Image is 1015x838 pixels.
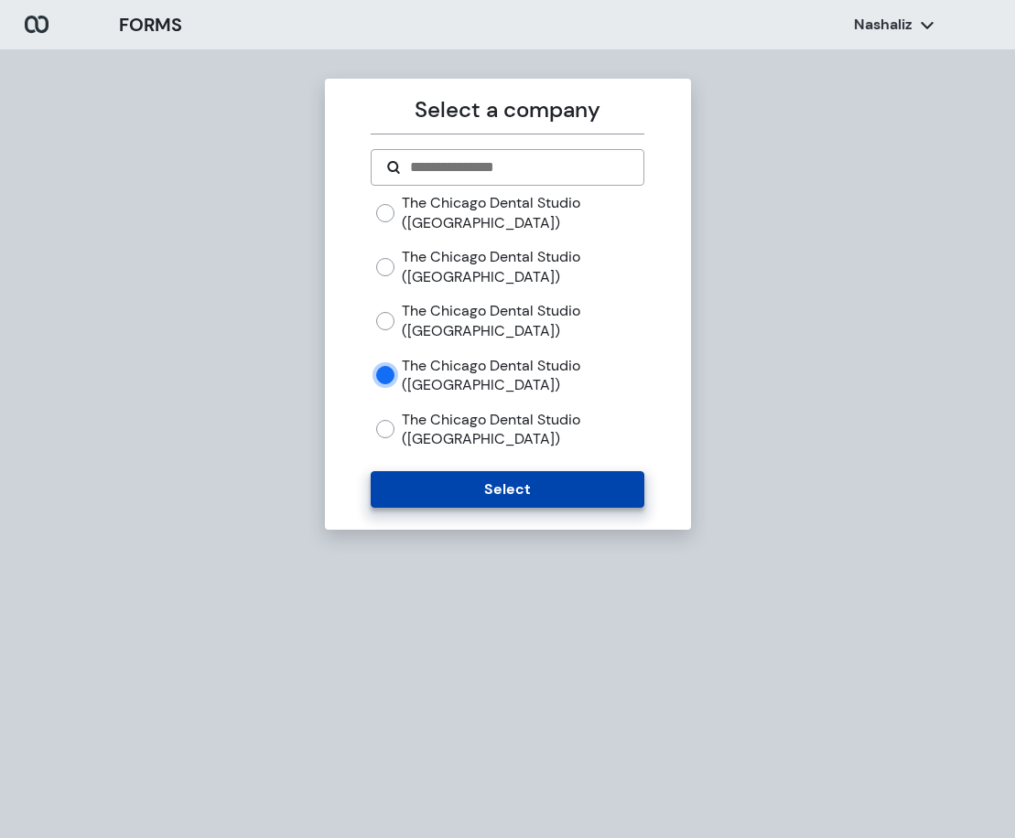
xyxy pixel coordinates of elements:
input: Search [408,156,629,178]
p: Nashaliz [854,15,912,35]
p: Select a company [371,93,644,126]
label: The Chicago Dental Studio ([GEOGRAPHIC_DATA]) [402,410,644,449]
label: The Chicago Dental Studio ([GEOGRAPHIC_DATA]) [402,301,644,340]
label: The Chicago Dental Studio ([GEOGRAPHIC_DATA]) [402,193,644,232]
label: The Chicago Dental Studio ([GEOGRAPHIC_DATA]) [402,247,644,286]
button: Select [371,471,644,508]
h3: FORMS [119,11,182,38]
label: The Chicago Dental Studio ([GEOGRAPHIC_DATA]) [402,356,644,395]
